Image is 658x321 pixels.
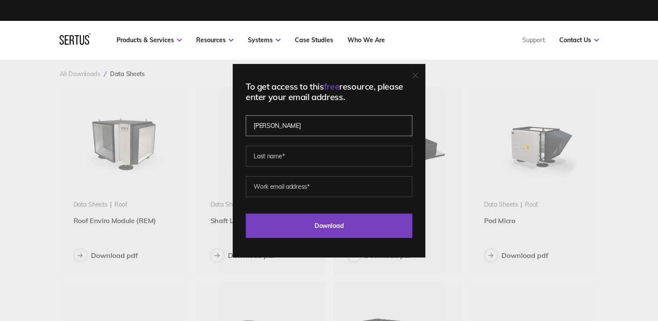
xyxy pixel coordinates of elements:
input: Download [246,214,412,238]
a: Support [522,36,545,44]
a: Products & Services [117,36,182,44]
div: To get access to this resource, please enter your email address. [246,81,412,102]
iframe: Chat Widget [502,221,658,321]
a: Who We Are [347,36,385,44]
a: Systems [248,36,281,44]
a: Resources [196,36,234,44]
input: First name* [246,115,412,136]
input: Work email address* [246,176,412,197]
a: Case Studies [295,36,333,44]
span: free [324,81,339,92]
a: Contact Us [559,36,599,44]
input: Last name* [246,146,412,167]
